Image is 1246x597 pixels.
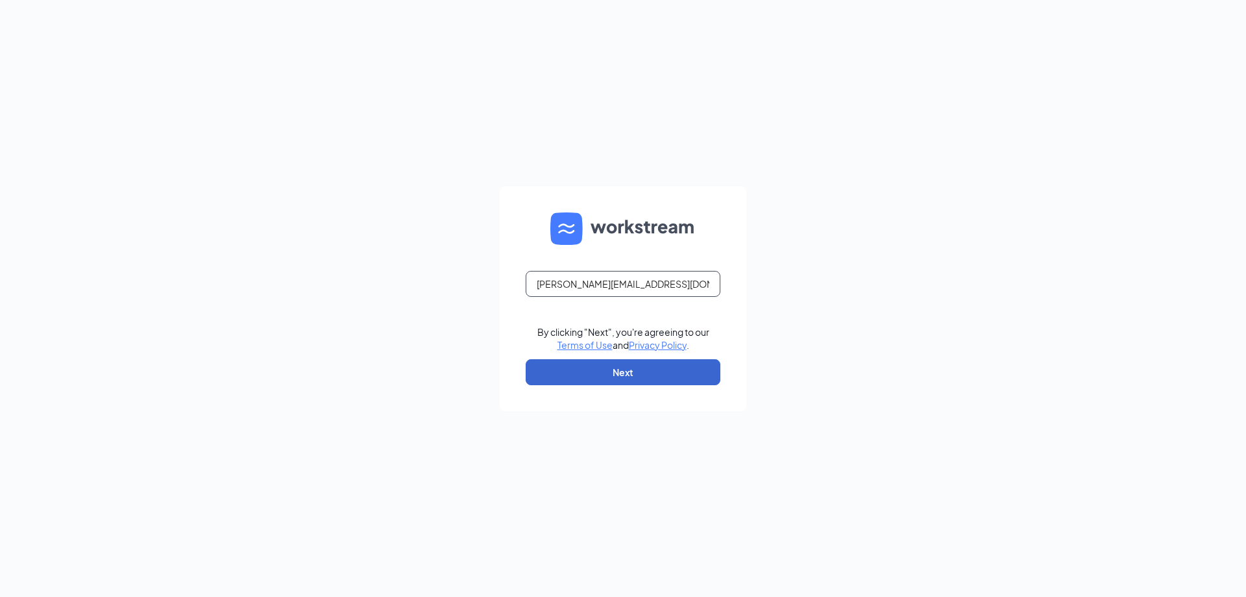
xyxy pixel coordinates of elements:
[526,271,720,297] input: Email
[537,325,709,351] div: By clicking "Next", you're agreeing to our and .
[629,339,687,351] a: Privacy Policy
[550,212,696,245] img: WS logo and Workstream text
[526,359,720,385] button: Next
[557,339,613,351] a: Terms of Use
